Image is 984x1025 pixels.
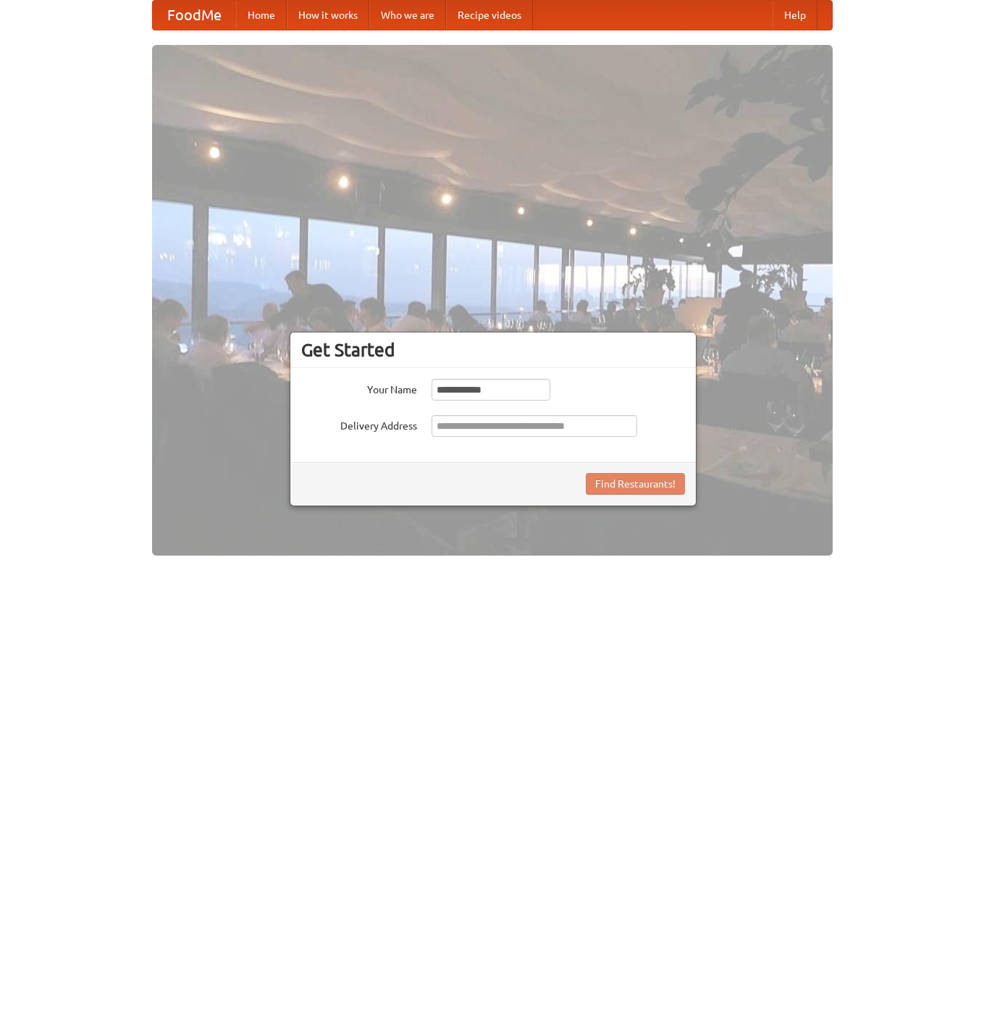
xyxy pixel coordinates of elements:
[301,339,685,361] h3: Get Started
[301,415,417,433] label: Delivery Address
[301,379,417,397] label: Your Name
[287,1,369,30] a: How it works
[153,1,236,30] a: FoodMe
[236,1,287,30] a: Home
[369,1,446,30] a: Who we are
[586,473,685,495] button: Find Restaurants!
[446,1,533,30] a: Recipe videos
[773,1,817,30] a: Help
